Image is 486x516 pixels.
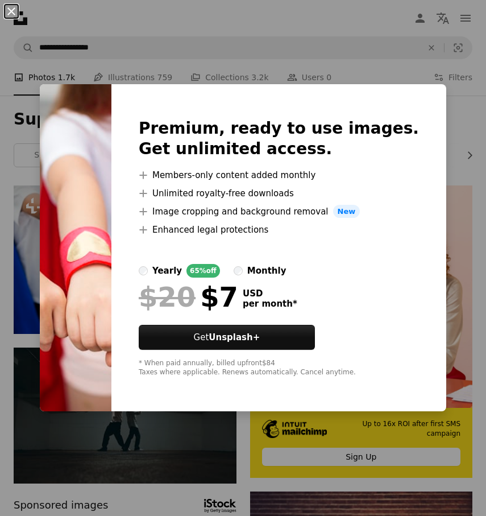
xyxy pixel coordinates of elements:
div: monthly [247,264,286,278]
h2: Premium, ready to use images. Get unlimited access. [139,118,419,159]
div: * When paid annually, billed upfront $84 Taxes where applicable. Renews automatically. Cancel any... [139,359,419,377]
span: New [333,205,360,218]
img: premium_photo-1723291294408-f96ed2456e11 [40,84,111,412]
span: $20 [139,282,196,312]
li: Enhanced legal protections [139,223,419,237]
input: yearly65%off [139,266,148,275]
div: yearly [152,264,182,278]
span: per month * [243,299,297,309]
div: $7 [139,282,238,312]
div: 65% off [186,264,220,278]
input: monthly [234,266,243,275]
button: GetUnsplash+ [139,325,315,350]
span: USD [243,288,297,299]
li: Unlimited royalty-free downloads [139,187,419,200]
li: Members-only content added monthly [139,168,419,182]
li: Image cropping and background removal [139,205,419,218]
strong: Unsplash+ [209,332,260,342]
